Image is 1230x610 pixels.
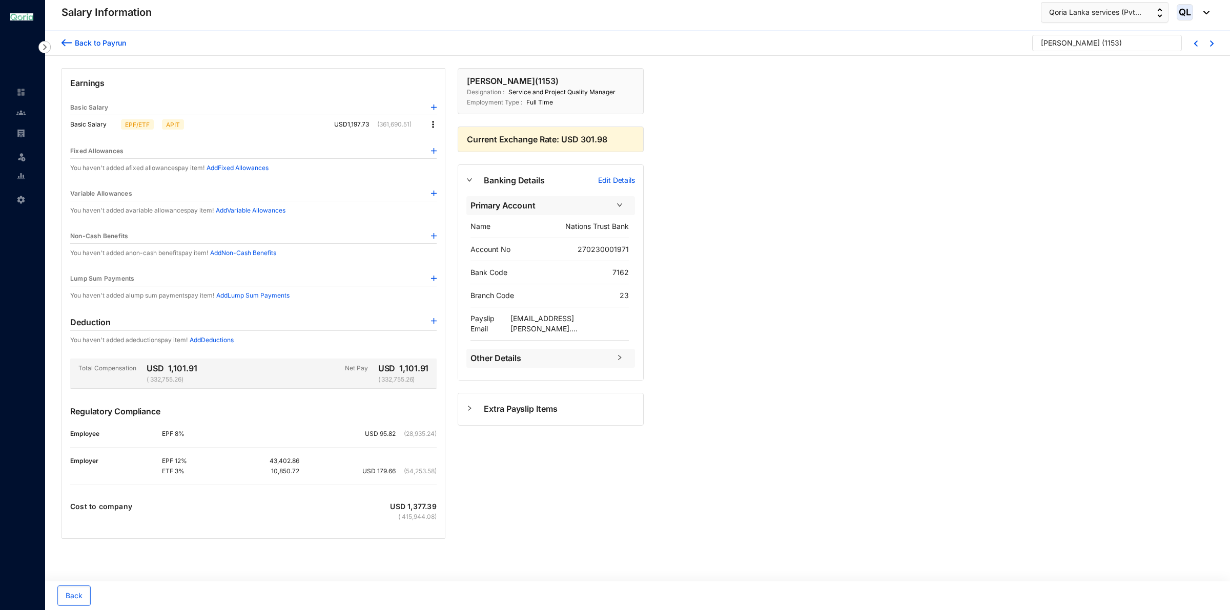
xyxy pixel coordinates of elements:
[70,362,136,385] p: Total Compensation
[8,82,33,102] li: Home
[470,221,490,232] p: Name
[38,41,51,53] img: nav-icon-right.af6afadce00d159da59955279c43614e.svg
[362,466,437,476] p: USD 179.66
[138,362,197,385] p: USD 1,101.91
[345,362,376,385] p: Net Pay
[70,205,214,216] p: You haven't added a variable allowances pay item!
[70,77,437,100] p: Earnings
[70,405,437,429] p: Regulatory Compliance
[57,585,91,606] button: Back
[72,37,126,48] div: Back to Payrun
[70,119,117,130] p: Basic Salary
[378,362,429,385] p: USD 1,101.91
[484,403,635,415] span: Extra Payslip Items
[1041,38,1100,48] div: [PERSON_NAME]
[70,102,108,113] p: Basic Salary
[16,195,26,204] img: settings-unselected.1febfda315e6e19643a1.svg
[8,123,33,143] li: Payroll
[522,97,553,108] p: Full Time
[1198,11,1209,14] img: dropdown-black.8e83cc76930a90b1a4fdb6d089b7bf3a.svg
[1102,38,1122,53] p: ( 1153 )
[70,146,124,156] p: Fixed Allowances
[216,205,285,216] p: Add Variable Allowances
[396,466,437,476] p: (54,253.58)
[70,248,208,258] p: You haven't added a non-cash benefits pay item!
[70,429,162,439] p: Employee
[162,456,231,466] p: EPF 12%
[470,244,510,255] p: Account No
[166,120,180,129] p: APIT
[125,120,150,129] p: EPF/ETF
[598,175,635,185] p: Edit Details
[270,456,299,466] p: 43,402.86
[390,512,437,522] p: ( 415,944.08)
[70,188,132,199] p: Variable Allowances
[16,152,27,162] img: leave-unselected.2934df6273408c3f84d9.svg
[365,429,437,439] p: USD 95.82
[147,374,197,385] p: ( 332,755.26)
[70,456,162,466] p: Employer
[271,466,299,476] p: 10,850.72
[162,466,231,476] p: ETF 3%
[470,267,507,278] p: Bank Code
[70,316,111,328] p: Deduction
[1041,2,1168,23] button: Qoria Lanka services (Pvt...
[467,97,522,108] p: Employment Type :
[467,75,558,87] p: [PERSON_NAME] ( 1153 )
[61,5,152,19] p: Salary Information
[617,202,623,208] span: right
[467,133,634,145] p: Current Exchange Rate: USD 301.98
[617,354,623,361] span: right
[70,501,132,522] p: Cost to company
[431,233,437,239] img: plus-blue.82faced185f92b6205e0ad2e478a7993.svg
[612,268,629,277] span: 7162
[216,290,290,301] p: Add Lump Sum Payments
[1179,8,1191,17] span: QL
[510,314,578,333] span: [EMAIL_ADDRESS][PERSON_NAME]....
[431,148,437,154] img: plus-blue.82faced185f92b6205e0ad2e478a7993.svg
[210,248,276,258] p: Add Non-Cash Benefits
[431,104,437,110] img: plus-blue.82faced185f92b6205e0ad2e478a7993.svg
[470,290,514,301] p: Branch Code
[470,352,610,365] span: Other Details
[369,119,412,130] p: (361,690.51)
[504,87,616,97] p: Service and Project Quality Manager
[1157,8,1162,17] img: up-down-arrow.74152d26bf9780fbf563ca9c90304185.svg
[470,313,510,334] p: Payslip Email
[484,174,598,187] span: Banking Details
[390,501,437,512] p: USD 1,377.39
[1049,7,1141,18] span: Qoria Lanka services (Pvt...
[61,37,72,48] img: arrow-backward-blue.96c47016eac47e06211658234db6edf5.svg
[70,231,128,241] p: Non-Cash Benefits
[70,163,204,173] p: You haven't added a fixed allowances pay item!
[565,222,629,230] span: Nations Trust Bank
[396,429,437,439] p: (28,935.24)
[470,199,610,212] span: Primary Account
[334,119,420,130] p: USD 1,197.73
[16,108,26,117] img: people-unselected.118708e94b43a90eceab.svg
[578,245,629,254] span: 270230001971
[70,274,134,284] p: Lump Sum Payments
[428,119,438,130] img: more.27664ee4a8faa814348e188645a3c1fc.svg
[8,166,33,186] li: Reports
[16,88,26,97] img: home-unselected.a29eae3204392db15eaf.svg
[431,318,437,324] img: plus-blue.82faced185f92b6205e0ad2e478a7993.svg
[162,429,231,439] p: EPF 8%
[8,102,33,123] li: Contacts
[10,13,33,20] img: logo
[1210,40,1214,47] img: chevron-right-blue.16c49ba0fe93ddb13f341d83a2dbca89.svg
[467,87,504,97] p: Designation :
[16,129,26,138] img: payroll-unselected.b590312f920e76f0c668.svg
[70,335,188,345] p: You haven't added a deductions pay item!
[190,335,234,345] p: Add Deductions
[16,172,26,181] img: report-unselected.e6a6b4230fc7da01f883.svg
[378,374,429,385] p: ( 332,755.26)
[1194,40,1198,47] img: chevron-left-blue.0fda5800d0a05439ff8ddef8047136d5.svg
[431,276,437,281] img: plus-blue.82faced185f92b6205e0ad2e478a7993.svg
[431,191,437,196] img: plus-blue.82faced185f92b6205e0ad2e478a7993.svg
[620,291,629,300] span: 23
[207,163,269,173] p: Add Fixed Allowances
[70,290,214,301] p: You haven't added a lump sum payments pay item!
[66,591,83,601] span: Back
